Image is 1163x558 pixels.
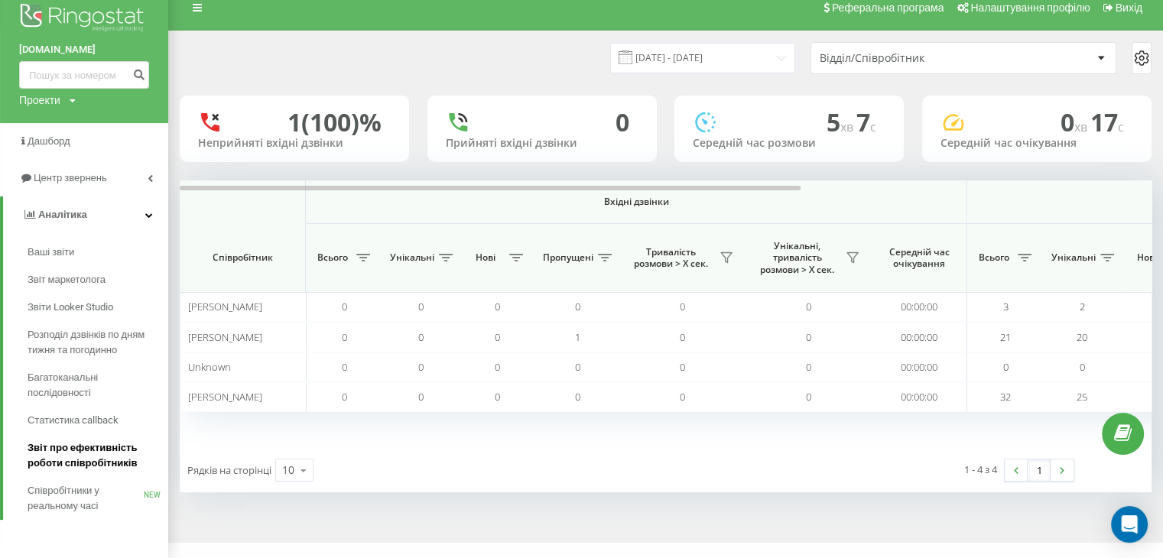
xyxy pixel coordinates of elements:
a: Звіти Looker Studio [28,294,168,321]
span: 0 [680,300,685,313]
span: 0 [806,390,811,404]
span: Звіти Looker Studio [28,300,113,315]
span: Унікальні [390,251,434,264]
span: Пропущені [543,251,593,264]
span: Реферальна програма [832,2,944,14]
span: 0 [418,360,424,374]
span: 0 [342,300,347,313]
span: Налаштування профілю [970,2,1090,14]
span: Ваші звіти [28,245,74,260]
span: 0 [806,330,811,344]
span: Розподіл дзвінків по дням тижня та погодинно [28,327,161,358]
span: Всього [313,251,352,264]
span: 0 [342,390,347,404]
span: 0 [418,390,424,404]
div: 1 (100)% [288,108,382,137]
td: 00:00:00 [872,322,967,352]
span: 0 [1003,360,1009,374]
span: Співробітники у реальному часі [28,483,144,514]
span: Унікальні, тривалість розмови > Х сек. [753,240,841,276]
span: Середній час очікування [883,246,955,270]
td: 00:00:00 [872,382,967,412]
span: Унікальні [1051,251,1096,264]
a: 1 [1028,459,1051,481]
span: Рядків на сторінці [187,463,271,477]
span: c [870,118,876,135]
span: Звіт про ефективність роботи співробітників [28,440,161,471]
a: [DOMAIN_NAME] [19,42,149,57]
span: [PERSON_NAME] [188,330,262,344]
div: Неприйняті вхідні дзвінки [198,137,391,150]
span: 0 [418,330,424,344]
span: 7 [856,105,876,138]
span: 0 [680,360,685,374]
span: Статистика callback [28,413,119,428]
a: Ваші звіти [28,238,168,266]
span: 0 [575,390,580,404]
span: Співробітник [193,251,292,264]
span: Вихід [1116,2,1142,14]
span: [PERSON_NAME] [188,300,262,313]
span: c [1118,118,1124,135]
span: Тривалість розмови > Х сек. [627,246,715,270]
span: Дашборд [28,135,70,147]
span: 3 [1003,300,1009,313]
span: 0 [1061,105,1090,138]
a: Співробітники у реальному часіNEW [28,477,168,520]
span: Вхідні дзвінки [346,196,927,208]
span: 0 [1080,360,1085,374]
span: 0 [575,300,580,313]
span: Центр звернень [34,172,107,183]
div: 1 - 4 з 4 [964,462,997,477]
span: 0 [680,390,685,404]
a: Статистика callback [28,407,168,434]
div: Відділ/Співробітник [820,52,1002,65]
input: Пошук за номером [19,61,149,89]
div: Середній час розмови [693,137,885,150]
span: Звіт маркетолога [28,272,106,287]
span: 20 [1077,330,1087,344]
span: хв [1074,118,1090,135]
div: Проекти [19,92,60,108]
a: Звіт про ефективність роботи співробітників [28,434,168,477]
span: 0 [495,330,500,344]
span: Unknown [188,360,231,374]
span: Всього [975,251,1013,264]
span: 0 [495,300,500,313]
span: 0 [806,360,811,374]
span: 25 [1077,390,1087,404]
div: Open Intercom Messenger [1111,506,1148,543]
span: Багатоканальні послідовності [28,370,161,401]
a: Звіт маркетолога [28,266,168,294]
div: 0 [616,108,629,137]
div: 10 [282,462,294,478]
span: 1 [575,330,580,344]
span: 5 [827,105,856,138]
div: Середній час очікування [940,137,1133,150]
span: [PERSON_NAME] [188,390,262,404]
span: 0 [418,300,424,313]
span: 0 [806,300,811,313]
span: 0 [495,360,500,374]
span: 17 [1090,105,1124,138]
span: Аналiтика [38,209,87,220]
span: 2 [1080,300,1085,313]
span: Нові [466,251,505,264]
span: хв [840,118,856,135]
span: 0 [575,360,580,374]
span: 0 [680,330,685,344]
span: 0 [495,390,500,404]
span: 0 [342,360,347,374]
a: Розподіл дзвінків по дням тижня та погодинно [28,321,168,364]
div: Прийняті вхідні дзвінки [446,137,638,150]
span: 32 [1000,390,1011,404]
td: 00:00:00 [872,292,967,322]
td: 00:00:00 [872,352,967,382]
a: Багатоканальні послідовності [28,364,168,407]
a: Аналiтика [3,196,168,233]
span: 21 [1000,330,1011,344]
span: 0 [342,330,347,344]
